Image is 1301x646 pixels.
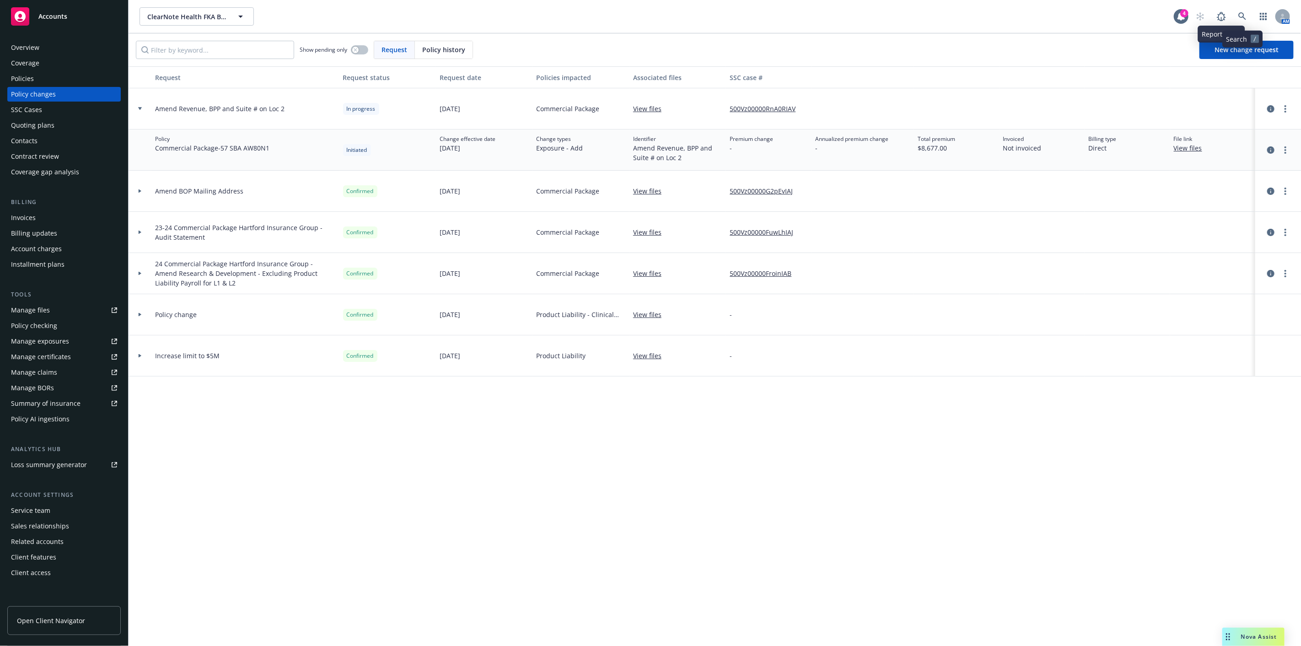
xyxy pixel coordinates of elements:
div: Client access [11,565,51,580]
div: Toggle Row Expanded [129,88,151,129]
div: Overview [11,40,39,55]
span: Commercial Package [537,186,600,196]
div: Service team [11,503,50,518]
span: New change request [1215,45,1279,54]
a: more [1280,268,1291,279]
a: Manage claims [7,365,121,380]
button: SSC case # [726,66,812,88]
span: 24 Commercial Package Hartford Insurance Group - Amend Research & Development - Excluding Product... [155,259,336,288]
div: Policy changes [11,87,56,102]
div: Coverage [11,56,39,70]
span: Exposure - Add [537,143,583,153]
a: New change request [1199,41,1294,59]
a: 500Vz00000RnA0RIAV [730,104,803,113]
a: Policy checking [7,318,121,333]
span: Product Liability [537,351,586,361]
a: Manage BORs [7,381,121,395]
div: Associated files [633,73,722,82]
span: Invoiced [1003,135,1042,143]
a: Overview [7,40,121,55]
span: Amend Revenue, BPP and Suite # on Loc 2 [633,143,722,162]
span: - [730,143,773,153]
span: Confirmed [347,228,374,237]
span: [DATE] [440,351,460,361]
span: Billing type [1088,135,1116,143]
button: Associated files [629,66,726,88]
a: Search [1233,7,1252,26]
a: SSC Cases [7,102,121,117]
span: [DATE] [440,143,495,153]
div: Request status [343,73,432,82]
a: more [1280,145,1291,156]
div: Manage claims [11,365,57,380]
span: Annualized premium change [815,135,888,143]
a: View files [1174,143,1210,153]
div: Account settings [7,490,121,500]
div: SSC case # [730,73,808,82]
a: Installment plans [7,257,121,272]
div: Toggle Row Expanded [129,129,151,171]
a: circleInformation [1265,268,1276,279]
span: Policy change [155,310,197,319]
span: Amend Revenue, BPP and Suite # on Loc 2 [155,104,285,113]
div: Billing [7,198,121,207]
div: Manage exposures [11,334,69,349]
input: Filter by keyword... [136,41,294,59]
span: - [730,351,732,361]
div: Manage certificates [11,350,71,364]
a: View files [633,186,669,196]
a: Manage files [7,303,121,318]
div: Toggle Row Expanded [129,171,151,212]
a: Manage exposures [7,334,121,349]
div: Quoting plans [11,118,54,133]
div: Installment plans [11,257,65,272]
div: Toggle Row Expanded [129,294,151,335]
div: Toggle Row Expanded [129,212,151,253]
button: Policies impacted [533,66,629,88]
div: 4 [1180,9,1188,17]
a: Switch app [1254,7,1273,26]
a: circleInformation [1265,145,1276,156]
span: Premium change [730,135,773,143]
a: Account charges [7,242,121,256]
span: Product Liability - Clinical Trial [537,310,626,319]
span: Commercial Package [537,104,600,113]
span: Increase limit to $5M [155,351,220,361]
span: [DATE] [440,269,460,278]
span: ClearNote Health FKA Bluestar Genomics Inc. [147,12,226,22]
button: ClearNote Health FKA Bluestar Genomics Inc. [140,7,254,26]
span: Amend BOP Mailing Address [155,186,243,196]
div: Coverage gap analysis [11,165,79,179]
span: - [815,143,888,153]
div: Sales relationships [11,519,69,533]
div: Policies impacted [537,73,626,82]
span: Show pending only [300,46,347,54]
span: [DATE] [440,104,460,113]
span: Accounts [38,13,67,20]
a: Policies [7,71,121,86]
span: Request [382,45,407,54]
span: Open Client Navigator [17,616,85,625]
a: circleInformation [1265,103,1276,114]
span: Commercial Package [537,269,600,278]
span: 23-24 Commercial Package Hartford Insurance Group - Audit Statement [155,223,336,242]
div: Manage BORs [11,381,54,395]
a: Policy changes [7,87,121,102]
span: Identifier [633,135,722,143]
div: Related accounts [11,534,64,549]
a: Invoices [7,210,121,225]
span: [DATE] [440,227,460,237]
a: Client access [7,565,121,580]
a: 500Vz00000FuwLhIAJ [730,227,801,237]
span: Direct [1088,143,1116,153]
span: Commercial Package - 57 SBA AW80N1 [155,143,269,153]
div: SSC Cases [11,102,42,117]
a: Coverage [7,56,121,70]
span: $8,677.00 [918,143,955,153]
a: View files [633,351,669,361]
a: Contacts [7,134,121,148]
span: Change types [537,135,583,143]
div: Tools [7,290,121,299]
div: Policies [11,71,34,86]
